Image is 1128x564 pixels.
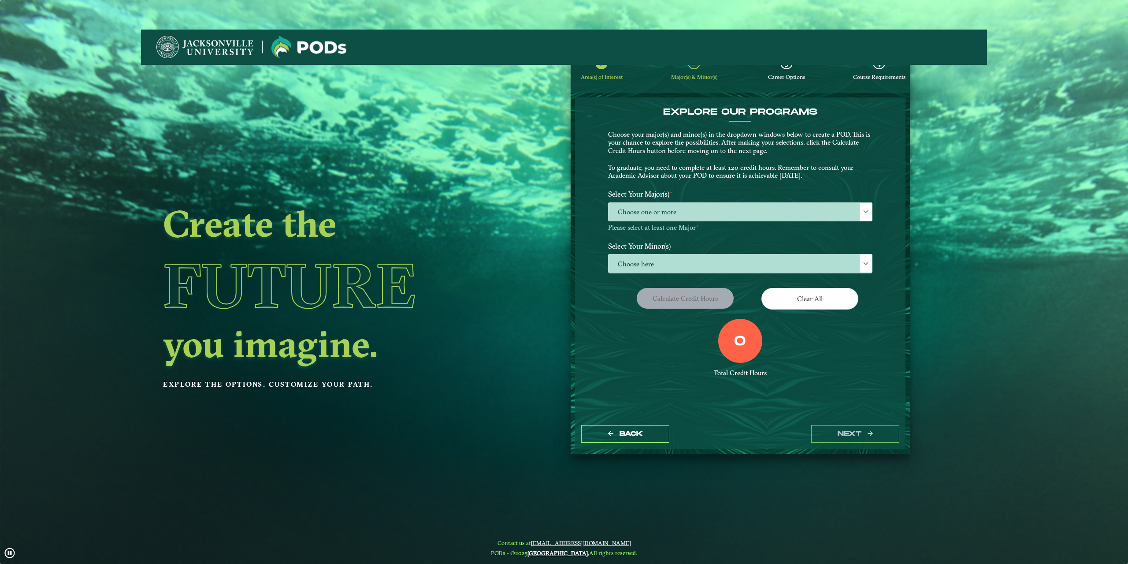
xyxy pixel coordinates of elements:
button: Calculate credit hours [637,288,734,309]
button: next [811,425,899,443]
button: Clear All [761,288,858,310]
h2: you imagine. [163,325,627,362]
label: Select Your Major(s) [601,186,879,202]
p: Please select at least one Major [608,224,872,232]
span: Career Options [768,74,805,80]
span: Choose here [609,254,872,273]
h4: EXPLORE OUR PROGRAMS [608,107,872,117]
a: [GEOGRAPHIC_DATA]. [527,549,589,557]
label: Select Your Minor(s) [601,238,879,254]
span: Contact us at [491,539,637,546]
img: Jacksonville University logo [271,36,346,58]
sup: ⋆ [696,223,699,229]
span: Course Requirements [853,74,905,80]
label: 0 [734,333,746,350]
p: Choose your major(s) and minor(s) in the dropdown windows below to create a POD. This is your cha... [608,131,872,180]
img: Jacksonville University logo [156,36,253,58]
h1: Future [163,245,627,325]
p: Explore the options. Customize your path. [163,378,627,391]
div: Total Credit Hours [608,369,872,377]
a: [EMAIL_ADDRESS][DOMAIN_NAME] [531,539,631,546]
span: Choose one or more [609,203,872,222]
h2: Create the [163,205,627,242]
sup: ⋆ [669,189,673,195]
span: Major(s) & Minor(s) [671,74,717,80]
span: PODs - ©2025 All rights reserved. [491,549,637,557]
